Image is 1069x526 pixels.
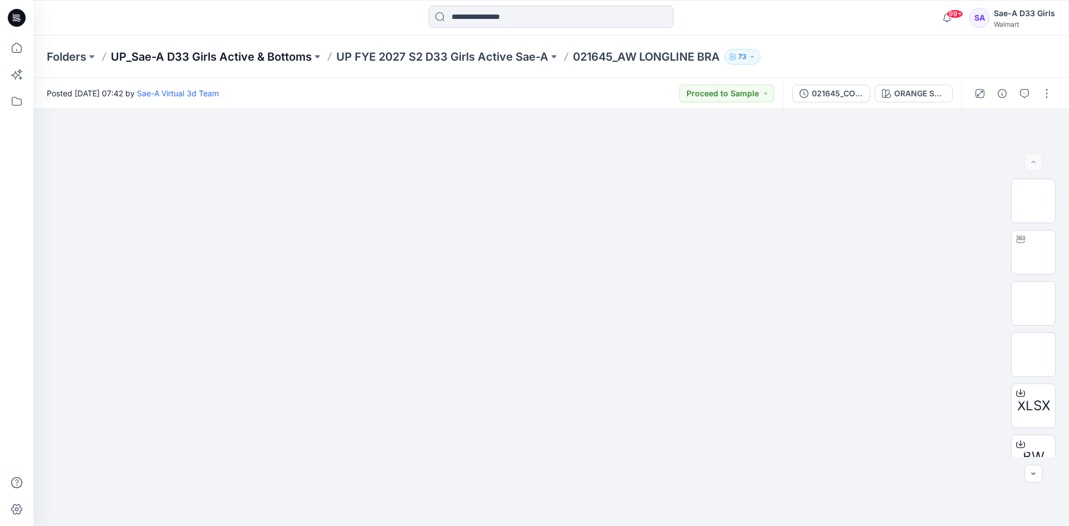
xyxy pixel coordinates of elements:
[1017,396,1050,416] span: XLSX
[738,51,747,63] p: 73
[111,49,312,65] a: UP_Sae-A D33 Girls Active & Bottoms
[792,85,870,102] button: 021645_COLORS
[894,87,945,100] div: ORANGE SUNSHINE
[724,49,761,65] button: 73
[947,9,963,18] span: 99+
[336,49,548,65] a: UP FYE 2027 S2 D33 Girls Active Sae-A
[1023,447,1045,467] span: BW
[47,49,86,65] a: Folders
[994,20,1055,28] div: Walmart
[573,49,720,65] p: 021645_AW LONGLINE BRA
[969,8,989,28] div: SA
[994,7,1055,20] div: Sae-A D33 Girls
[47,87,219,99] span: Posted [DATE] 07:42 by
[137,89,219,98] a: Sae-A Virtual 3d Team
[993,85,1011,102] button: Details
[875,85,953,102] button: ORANGE SUNSHINE
[812,87,863,100] div: 021645_COLORS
